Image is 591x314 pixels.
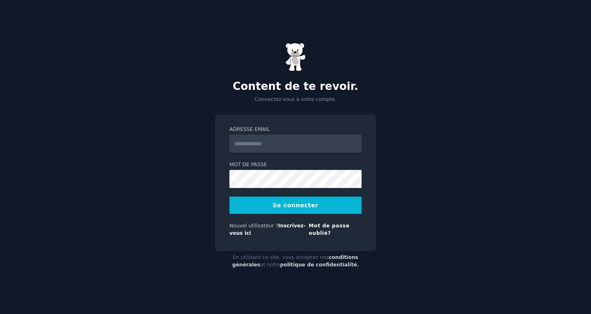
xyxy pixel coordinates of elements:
[260,262,280,268] font: et notre
[229,162,267,167] font: Mot de passe
[273,202,318,209] font: Se connecter
[229,197,362,214] button: Se connecter
[229,223,278,229] font: Nouvel utilisateur ?
[255,96,337,102] font: Connectez-vous à votre compte.
[229,126,270,132] font: Adresse email
[233,254,329,260] font: En utilisant ce site, vous acceptez nos
[229,223,305,236] a: Inscrivez-vous ici
[280,262,359,268] a: politique de confidentialité.
[233,80,358,92] font: Content de te revoir.
[232,254,358,268] a: conditions générales
[285,43,306,71] img: Ours en gélatine
[309,223,349,236] a: Mot de passe oublié?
